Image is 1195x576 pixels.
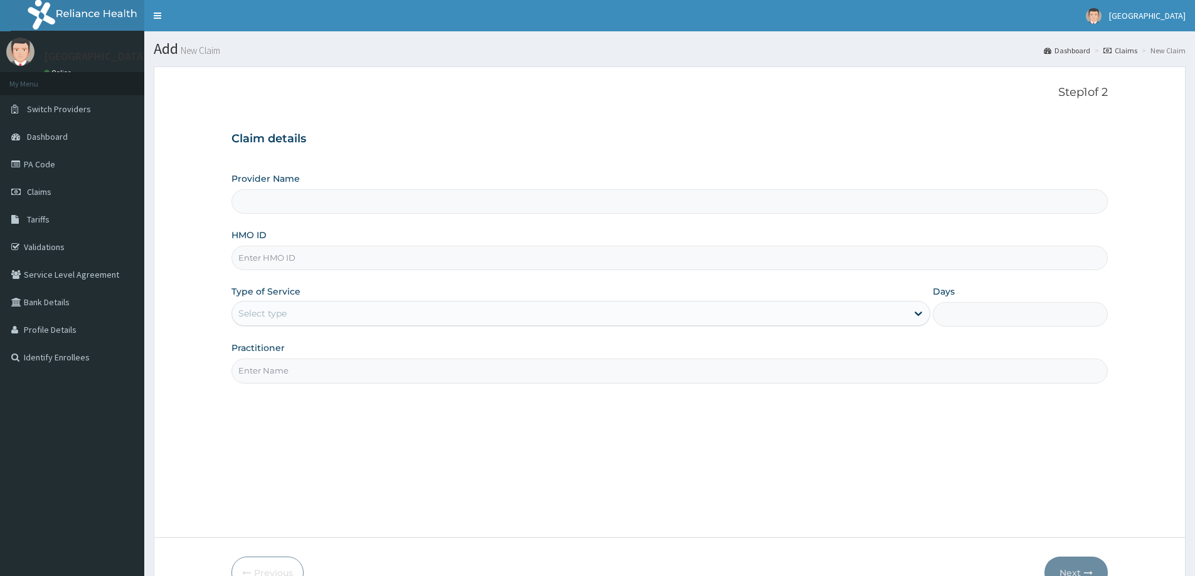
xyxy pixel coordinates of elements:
[231,172,300,185] label: Provider Name
[27,186,51,197] span: Claims
[1086,8,1102,24] img: User Image
[1139,45,1186,56] li: New Claim
[178,46,220,55] small: New Claim
[154,41,1186,57] h1: Add
[6,38,35,66] img: User Image
[27,103,91,115] span: Switch Providers
[1109,10,1186,21] span: [GEOGRAPHIC_DATA]
[231,359,1108,383] input: Enter Name
[1044,45,1090,56] a: Dashboard
[44,51,147,62] p: [GEOGRAPHIC_DATA]
[933,285,955,298] label: Days
[27,131,68,142] span: Dashboard
[231,342,285,354] label: Practitioner
[238,307,287,320] div: Select type
[1103,45,1137,56] a: Claims
[231,285,300,298] label: Type of Service
[231,246,1108,270] input: Enter HMO ID
[231,86,1108,100] p: Step 1 of 2
[231,132,1108,146] h3: Claim details
[44,68,74,77] a: Online
[231,229,267,241] label: HMO ID
[27,214,50,225] span: Tariffs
